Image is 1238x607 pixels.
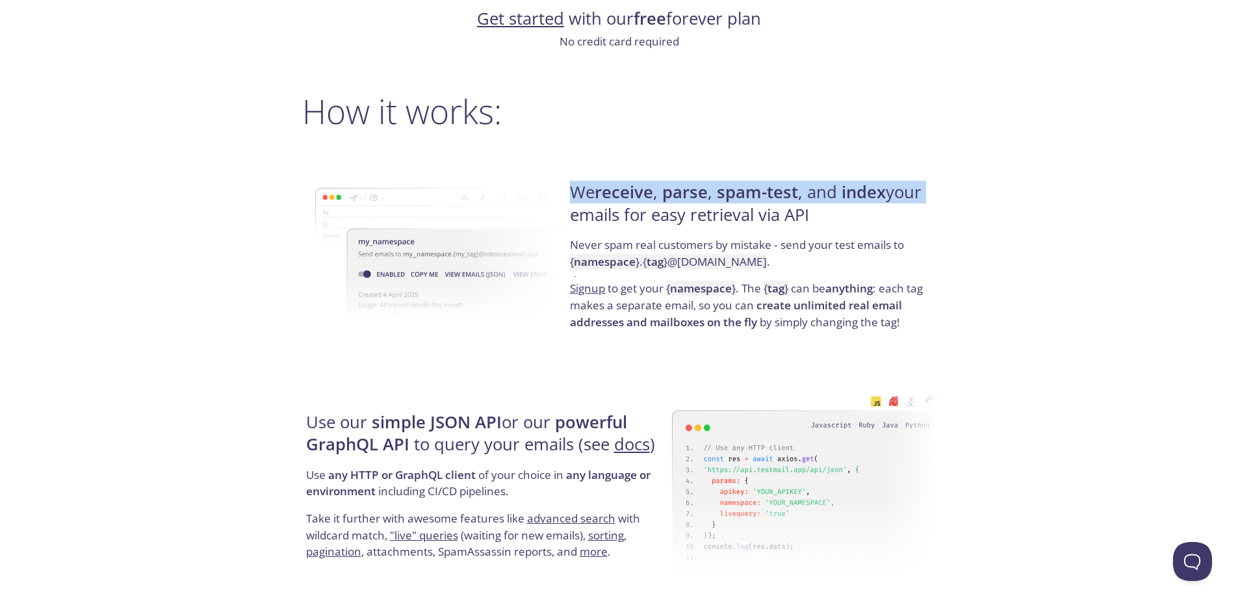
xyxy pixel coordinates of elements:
[647,254,664,269] strong: tag
[717,181,798,203] strong: spam-test
[570,181,932,237] h4: We , , , and your emails for easy retrieval via API
[390,528,458,543] a: "live" queries
[315,151,580,357] img: namespace-image
[672,381,936,587] img: api
[580,544,608,559] a: more
[570,298,902,329] strong: create unlimited real email addresses and mailboxes on the fly
[574,254,636,269] strong: namespace
[306,467,668,510] p: Use of your choice in including CI/CD pipelines.
[328,467,476,482] strong: any HTTP or GraphQL client
[527,511,615,526] a: advanced search
[570,280,932,330] p: to get your . The can be : each tag makes a separate email, so you can by simply changing the tag!
[825,281,873,296] strong: anything
[306,411,668,467] h4: Use our or our to query your emails (see )
[477,7,564,30] a: Get started
[764,281,788,296] code: { }
[306,510,668,560] p: Take it further with awesome features like with wildcard match, (waiting for new emails), , , att...
[767,281,784,296] strong: tag
[570,237,932,280] p: Never spam real customers by mistake - send your test emails to .
[302,8,936,30] h4: with our forever plan
[302,33,936,50] p: No credit card required
[306,411,627,456] strong: powerful GraphQL API
[570,254,767,269] code: { } . { } @[DOMAIN_NAME]
[302,92,936,131] h2: How it works:
[588,528,624,543] a: sorting
[670,281,732,296] strong: namespace
[570,281,605,296] a: Signup
[372,411,502,433] strong: simple JSON API
[614,433,650,456] a: docs
[595,181,653,203] strong: receive
[666,281,736,296] code: { }
[306,467,651,499] strong: any language or environment
[306,544,361,559] a: pagination
[1173,542,1212,581] iframe: Help Scout Beacon - Open
[662,181,708,203] strong: parse
[842,181,886,203] strong: index
[634,7,666,30] strong: free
